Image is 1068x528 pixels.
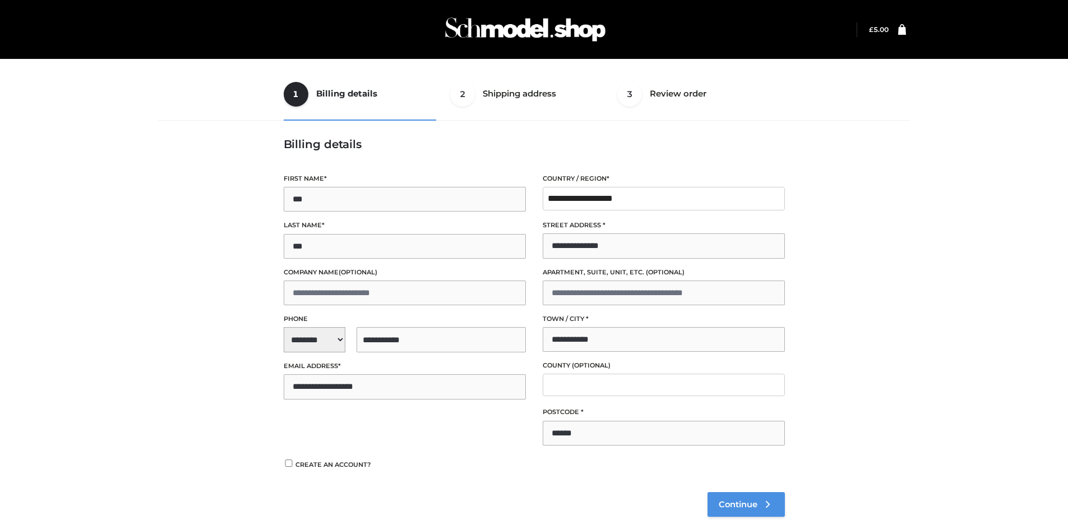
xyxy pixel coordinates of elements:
span: £ [869,25,873,34]
img: Schmodel Admin 964 [441,7,609,52]
label: Company name [284,267,526,278]
span: Create an account? [295,461,371,469]
label: Town / City [543,314,785,324]
label: Email address [284,361,526,371]
span: Continue [719,499,757,509]
span: (optional) [572,361,611,369]
label: Apartment, suite, unit, etc. [543,267,785,278]
h3: Billing details [284,137,785,151]
label: County [543,360,785,371]
bdi: 5.00 [869,25,889,34]
label: First name [284,173,526,184]
label: Country / Region [543,173,785,184]
label: Street address [543,220,785,231]
a: Continue [708,492,785,517]
span: (optional) [646,268,685,276]
span: (optional) [339,268,377,276]
label: Postcode [543,407,785,417]
label: Phone [284,314,526,324]
a: £5.00 [869,25,889,34]
label: Last name [284,220,526,231]
input: Create an account? [284,460,294,467]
